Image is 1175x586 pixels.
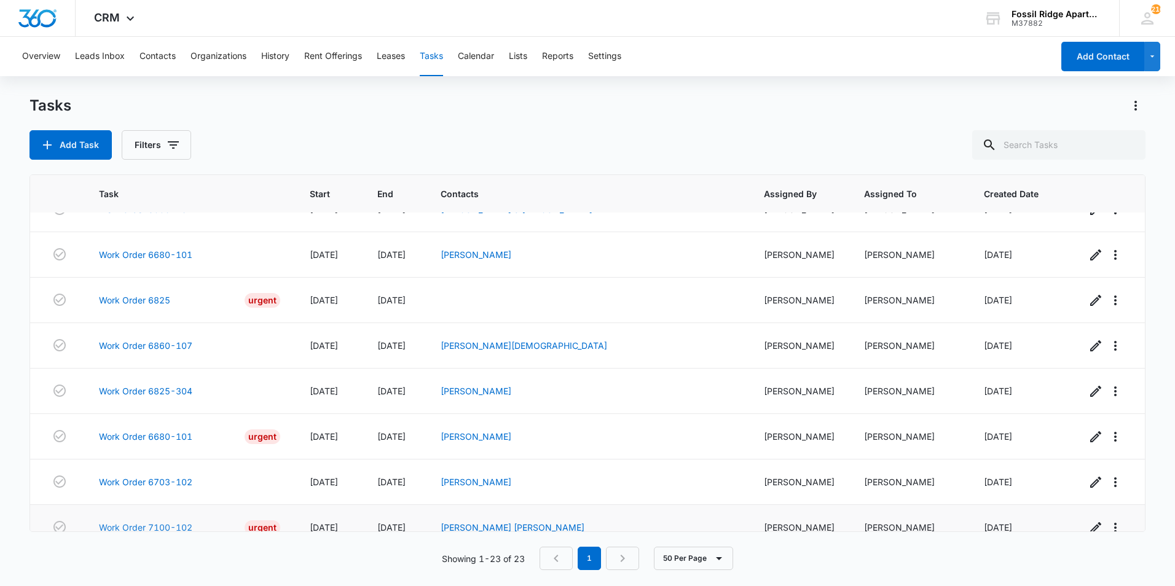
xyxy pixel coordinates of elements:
[99,521,192,534] a: Work Order 7100-102
[864,248,954,261] div: [PERSON_NAME]
[191,37,246,76] button: Organizations
[441,522,584,533] a: [PERSON_NAME] [PERSON_NAME]
[377,37,405,76] button: Leases
[122,130,191,160] button: Filters
[764,294,835,307] div: [PERSON_NAME]
[310,477,338,487] span: [DATE]
[245,520,280,535] div: Urgent
[984,522,1012,533] span: [DATE]
[864,475,954,488] div: [PERSON_NAME]
[377,477,406,487] span: [DATE]
[377,340,406,351] span: [DATE]
[764,187,817,200] span: Assigned By
[509,37,527,76] button: Lists
[1126,96,1146,115] button: Actions
[310,295,338,305] span: [DATE]
[764,339,835,352] div: [PERSON_NAME]
[310,249,338,260] span: [DATE]
[75,37,125,76] button: Leads Inbox
[99,475,192,488] a: Work Order 6703-102
[245,429,280,444] div: Urgent
[984,431,1012,442] span: [DATE]
[1012,9,1101,19] div: account name
[420,37,443,76] button: Tasks
[304,37,362,76] button: Rent Offerings
[864,294,954,307] div: [PERSON_NAME]
[377,187,393,200] span: End
[261,37,289,76] button: History
[654,547,733,570] button: 50 Per Page
[578,547,601,570] em: 1
[310,340,338,351] span: [DATE]
[441,187,717,200] span: Contacts
[377,249,406,260] span: [DATE]
[377,295,406,305] span: [DATE]
[458,37,494,76] button: Calendar
[1061,42,1144,71] button: Add Contact
[1012,19,1101,28] div: account id
[99,294,170,307] a: Work Order 6825
[764,475,835,488] div: [PERSON_NAME]
[864,339,954,352] div: [PERSON_NAME]
[377,386,406,396] span: [DATE]
[764,430,835,443] div: [PERSON_NAME]
[29,96,71,115] h1: Tasks
[442,552,525,565] p: Showing 1-23 of 23
[29,130,112,160] button: Add Task
[1151,4,1161,14] div: notifications count
[99,430,192,443] a: Work Order 6680-101
[984,249,1012,260] span: [DATE]
[377,431,406,442] span: [DATE]
[441,340,607,351] a: [PERSON_NAME][DEMOGRAPHIC_DATA]
[588,37,621,76] button: Settings
[764,248,835,261] div: [PERSON_NAME]
[542,37,573,76] button: Reports
[310,431,338,442] span: [DATE]
[972,130,1146,160] input: Search Tasks
[864,521,954,534] div: [PERSON_NAME]
[441,477,511,487] a: [PERSON_NAME]
[441,431,511,442] a: [PERSON_NAME]
[764,521,835,534] div: [PERSON_NAME]
[99,248,192,261] a: Work Order 6680-101
[864,385,954,397] div: [PERSON_NAME]
[99,187,262,200] span: Task
[1151,4,1161,14] span: 216
[441,386,511,396] a: [PERSON_NAME]
[864,430,954,443] div: [PERSON_NAME]
[764,385,835,397] div: [PERSON_NAME]
[540,547,639,570] nav: Pagination
[377,522,406,533] span: [DATE]
[984,477,1012,487] span: [DATE]
[310,187,330,200] span: Start
[99,339,192,352] a: Work Order 6860-107
[310,522,338,533] span: [DATE]
[99,385,192,397] a: Work Order 6825-304
[310,386,338,396] span: [DATE]
[984,187,1039,200] span: Created Date
[984,340,1012,351] span: [DATE]
[984,295,1012,305] span: [DATE]
[984,386,1012,396] span: [DATE]
[140,37,176,76] button: Contacts
[22,37,60,76] button: Overview
[864,187,937,200] span: Assigned To
[441,249,511,260] a: [PERSON_NAME]
[94,11,120,24] span: CRM
[245,293,280,308] div: Urgent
